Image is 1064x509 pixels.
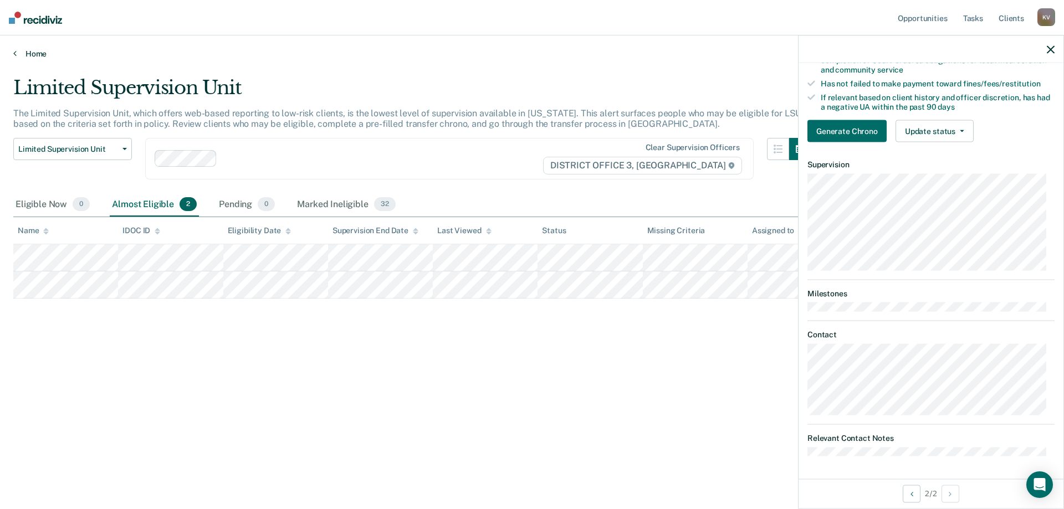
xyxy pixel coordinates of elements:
dt: Supervision [807,160,1055,169]
span: days [938,102,954,111]
p: The Limited Supervision Unit, which offers web-based reporting to low-risk clients, is the lowest... [13,108,801,129]
div: 2 / 2 [799,479,1063,508]
button: Next Opportunity [942,485,959,502]
div: Assigned to [752,226,804,235]
div: Status [542,226,566,235]
div: K V [1037,8,1055,26]
dt: Milestones [807,289,1055,298]
span: Limited Supervision Unit [18,145,118,154]
div: Name [18,226,49,235]
div: Has not failed to make payment toward [821,79,1055,89]
a: Home [13,49,1051,59]
div: If relevant based on client history and officer discretion, has had a negative UA within the past 90 [821,92,1055,111]
div: Clear supervision officers [646,143,740,152]
button: Generate Chrono [807,120,887,142]
dt: Relevant Contact Notes [807,433,1055,443]
div: Almost Eligible [110,193,199,217]
div: Eligible Now [13,193,92,217]
div: Last Viewed [437,226,491,235]
span: 2 [180,197,197,212]
div: Marked Ineligible [295,193,397,217]
span: 0 [258,197,275,212]
div: Open Intercom Messenger [1026,471,1053,498]
span: 32 [374,197,396,212]
div: Missing Criteria [647,226,705,235]
div: Eligibility Date [228,226,291,235]
button: Update status [896,120,974,142]
div: Limited Supervision Unit [13,76,811,108]
div: Pending [217,193,277,217]
div: IDOC ID [122,226,160,235]
span: service [877,65,903,74]
dt: Contact [807,330,1055,340]
span: 0 [73,197,90,212]
div: Supervision End Date [332,226,418,235]
span: fines/fees/restitution [963,79,1041,88]
a: Navigate to form link [807,120,891,142]
img: Recidiviz [9,12,62,24]
button: Previous Opportunity [903,485,920,502]
span: DISTRICT OFFICE 3, [GEOGRAPHIC_DATA] [543,157,742,174]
